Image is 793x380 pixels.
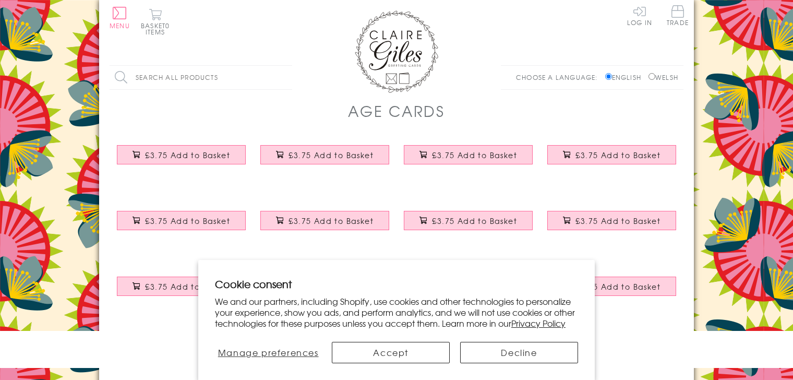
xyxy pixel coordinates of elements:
[253,137,397,182] a: Birthday Card, Age 21 - Blue Circle, Happy 21st Birthday, Embellished with pompoms £3.75 Add to B...
[605,73,646,82] label: English
[110,21,130,30] span: Menu
[605,73,612,80] input: English
[547,145,677,164] button: £3.75 Add to Basket
[540,203,683,248] a: Birthday Card, Age 80 - Wheel, Happy 80th Birthday, Embellished with pompoms £3.75 Add to Basket
[110,137,253,182] a: Birthday Card, Age 18 - Pink Circle, Happy 18th Birthday, Embellished with pompoms £3.75 Add to B...
[332,342,450,363] button: Accept
[215,277,578,291] h2: Cookie consent
[397,137,540,182] a: Birthday Card, Age 30 - Flowers, Happy 30th Birthday, Embellished with pompoms £3.75 Add to Basket
[648,73,678,82] label: Welsh
[355,10,438,93] img: Claire Giles Greetings Cards
[648,73,655,80] input: Welsh
[404,145,533,164] button: £3.75 Add to Basket
[627,5,652,26] a: Log In
[145,150,230,160] span: £3.75 Add to Basket
[540,269,683,314] a: Birthday Card, Age 1, Blue, 1st Birthday, Embellished with pompoms £3.75 Add to Basket
[110,7,130,29] button: Menu
[547,211,677,230] button: £3.75 Add to Basket
[110,66,292,89] input: Search all products
[516,73,603,82] p: Choose a language:
[348,100,445,122] h1: Age Cards
[215,342,321,363] button: Manage preferences
[141,8,170,35] button: Basket0 items
[145,216,230,226] span: £3.75 Add to Basket
[575,281,660,292] span: £3.75 Add to Basket
[540,137,683,182] a: Birthday Card, Age 40 - Starburst, Happy 40th Birthday, Embellished with pompoms £3.75 Add to Basket
[110,203,253,248] a: Birthday Card, Age 50 - Chequers, Happy 50th Birthday, Embellished with pompoms £3.75 Add to Basket
[511,317,566,329] a: Privacy Policy
[575,150,660,160] span: £3.75 Add to Basket
[432,216,517,226] span: £3.75 Add to Basket
[547,277,677,296] button: £3.75 Add to Basket
[260,145,390,164] button: £3.75 Add to Basket
[260,211,390,230] button: £3.75 Add to Basket
[145,281,230,292] span: £3.75 Add to Basket
[117,145,246,164] button: £3.75 Add to Basket
[253,203,397,248] a: Birthday Card, Age 60 - Sunshine, Happy 60th Birthday, Embellished with pompoms £3.75 Add to Basket
[289,150,374,160] span: £3.75 Add to Basket
[282,66,292,89] input: Search
[432,150,517,160] span: £3.75 Add to Basket
[117,277,246,296] button: £3.75 Add to Basket
[667,5,689,28] a: Trade
[397,203,540,248] a: Birthday Card, Age 70 - Flower Power, Happy 70th Birthday, Embellished with pompoms £3.75 Add to ...
[146,21,170,37] span: 0 items
[289,216,374,226] span: £3.75 Add to Basket
[110,269,253,314] a: Birthday Card, Age 90 - Starburst, Happy 90th Birthday, Embellished with pompoms £3.75 Add to Basket
[667,5,689,26] span: Trade
[215,296,578,328] p: We and our partners, including Shopify, use cookies and other technologies to personalize your ex...
[117,211,246,230] button: £3.75 Add to Basket
[575,216,660,226] span: £3.75 Add to Basket
[460,342,578,363] button: Decline
[404,211,533,230] button: £3.75 Add to Basket
[218,346,319,359] span: Manage preferences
